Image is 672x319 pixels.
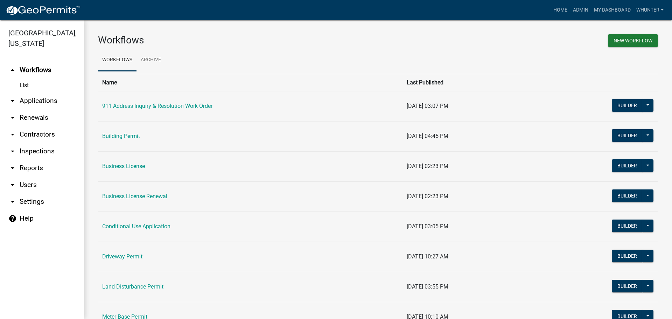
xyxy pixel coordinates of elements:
a: Business License [102,163,145,169]
i: arrow_drop_down [8,97,17,105]
a: Conditional Use Application [102,223,170,230]
a: Home [551,4,570,17]
a: Driveway Permit [102,253,142,260]
button: Builder [612,159,643,172]
h3: Workflows [98,34,373,46]
i: arrow_drop_down [8,113,17,122]
span: [DATE] 04:45 PM [407,133,448,139]
a: Building Permit [102,133,140,139]
i: arrow_drop_down [8,197,17,206]
span: [DATE] 10:27 AM [407,253,448,260]
span: [DATE] 03:55 PM [407,283,448,290]
button: New Workflow [608,34,658,47]
i: help [8,214,17,223]
a: Land Disturbance Permit [102,283,163,290]
button: Builder [612,189,643,202]
i: arrow_drop_down [8,181,17,189]
a: Admin [570,4,591,17]
th: Last Published [402,74,530,91]
i: arrow_drop_down [8,147,17,155]
a: whunter [633,4,666,17]
i: arrow_drop_down [8,130,17,139]
th: Name [98,74,402,91]
span: [DATE] 03:05 PM [407,223,448,230]
button: Builder [612,99,643,112]
span: [DATE] 02:23 PM [407,163,448,169]
span: [DATE] 02:23 PM [407,193,448,200]
i: arrow_drop_down [8,164,17,172]
a: Workflows [98,49,136,71]
i: arrow_drop_up [8,66,17,74]
a: Archive [136,49,165,71]
a: 911 Address Inquiry & Resolution Work Order [102,103,212,109]
button: Builder [612,220,643,232]
span: [DATE] 03:07 PM [407,103,448,109]
button: Builder [612,280,643,292]
button: Builder [612,250,643,262]
button: Builder [612,129,643,142]
a: My Dashboard [591,4,633,17]
a: Business License Renewal [102,193,167,200]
